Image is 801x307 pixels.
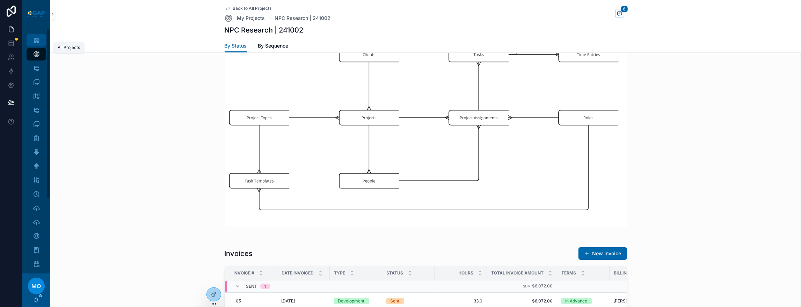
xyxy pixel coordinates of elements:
[439,298,483,304] span: 33.0
[523,284,531,288] small: Sum
[27,10,46,18] img: App logo
[225,32,627,227] img: attBJG7uqSsg3knq011520-image.png
[236,298,241,304] span: 05
[233,6,272,11] span: Back to All Projects
[234,270,255,276] span: Invoice #
[225,6,272,11] a: Back to All Projects
[58,45,80,50] div: All Projects
[491,270,544,276] span: Total Invoice Amount
[225,40,247,53] a: By Status
[225,249,253,258] h1: Invoices
[615,10,624,19] button: 6
[532,283,553,288] span: $6,072.00
[246,284,257,289] span: Sent
[621,6,628,13] span: 6
[225,14,265,22] a: My Projects
[566,298,588,304] div: In Advance
[614,270,652,276] span: Billing Contact
[562,270,576,276] span: Terms
[275,15,331,22] a: NPC Research | 241002
[614,298,648,304] span: [PERSON_NAME]
[22,28,50,273] div: scrollable content
[578,247,627,260] button: New Invoice
[387,270,403,276] span: Status
[32,282,41,290] span: MO
[258,42,289,49] span: By Sequence
[391,298,400,304] div: Sent
[225,42,247,49] span: By Status
[491,298,553,304] span: $6,072.00
[258,40,289,53] a: By Sequence
[237,15,265,22] span: My Projects
[282,298,295,304] span: [DATE]
[334,270,345,276] span: Type
[225,25,304,35] h1: NPC Research | 241002
[264,284,266,289] div: 1
[282,270,314,276] span: Date Invoiced
[338,298,365,304] div: Development
[459,270,474,276] span: Hours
